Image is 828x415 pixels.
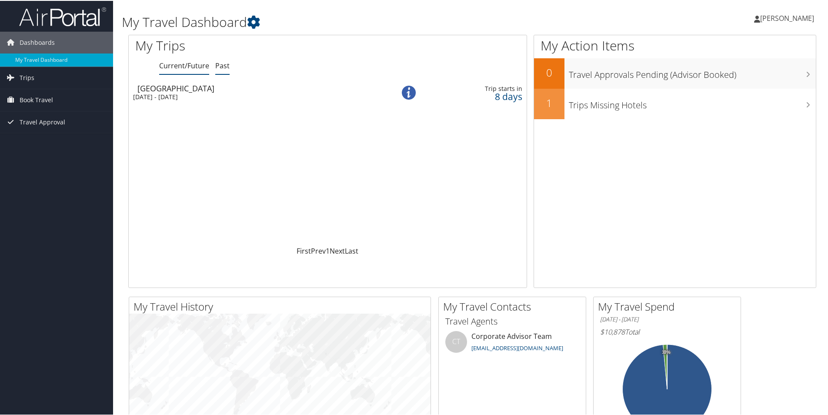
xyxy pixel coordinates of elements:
[19,6,106,26] img: airportal-logo.png
[569,94,816,110] h3: Trips Missing Hotels
[760,13,814,22] span: [PERSON_NAME]
[664,349,671,354] tspan: 0%
[440,84,522,92] div: Trip starts in
[534,57,816,88] a: 0Travel Approvals Pending (Advisor Booked)
[20,110,65,132] span: Travel Approval
[122,12,589,30] h1: My Travel Dashboard
[754,4,823,30] a: [PERSON_NAME]
[534,36,816,54] h1: My Action Items
[330,245,345,255] a: Next
[402,85,416,99] img: alert-flat-solid-info.png
[662,349,669,354] tspan: 1%
[443,298,586,313] h2: My Travel Contacts
[534,64,564,79] h2: 0
[600,315,734,323] h6: [DATE] - [DATE]
[326,245,330,255] a: 1
[471,343,563,351] a: [EMAIL_ADDRESS][DOMAIN_NAME]
[598,298,741,313] h2: My Travel Spend
[297,245,311,255] a: First
[311,245,326,255] a: Prev
[534,88,816,118] a: 1Trips Missing Hotels
[133,92,373,100] div: [DATE] - [DATE]
[445,315,579,327] h3: Travel Agents
[20,88,53,110] span: Book Travel
[445,330,467,352] div: CT
[159,60,209,70] a: Current/Future
[345,245,358,255] a: Last
[134,298,431,313] h2: My Travel History
[135,36,354,54] h1: My Trips
[440,92,522,100] div: 8 days
[569,64,816,80] h3: Travel Approvals Pending (Advisor Booked)
[20,31,55,53] span: Dashboards
[600,326,734,336] h6: Total
[215,60,230,70] a: Past
[137,84,377,91] div: [GEOGRAPHIC_DATA]
[600,326,625,336] span: $10,878
[441,330,584,358] li: Corporate Advisor Team
[534,95,564,110] h2: 1
[20,66,34,88] span: Trips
